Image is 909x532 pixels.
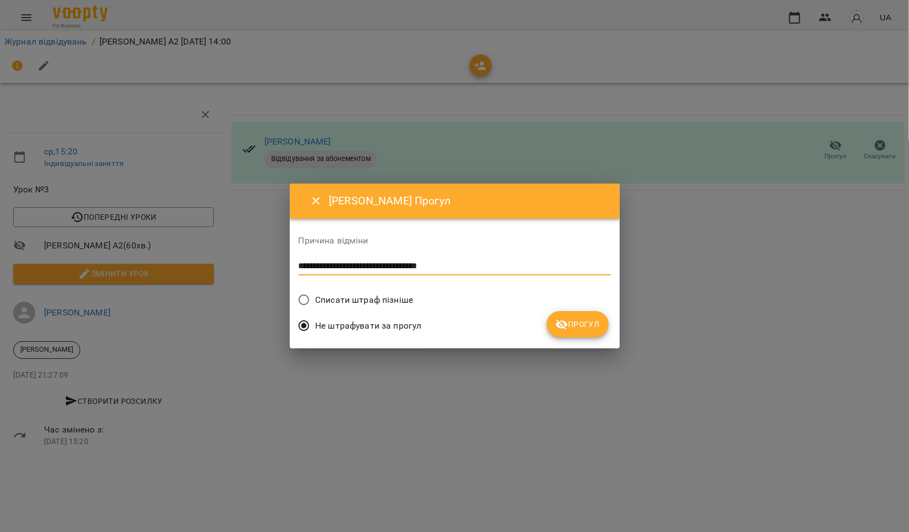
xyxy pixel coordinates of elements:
h6: [PERSON_NAME] Прогул [329,192,606,209]
label: Причина відміни [299,236,611,245]
span: Списати штраф пізніше [315,293,413,307]
span: Прогул [555,318,600,331]
span: Не штрафувати за прогул [315,319,421,332]
button: Close [303,188,329,214]
button: Прогул [547,311,609,337]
